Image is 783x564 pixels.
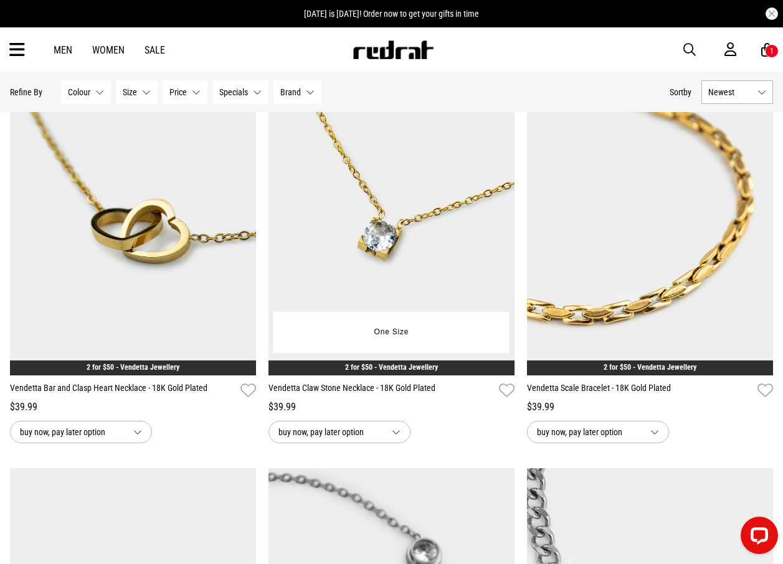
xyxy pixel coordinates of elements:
[10,400,256,415] div: $39.99
[683,87,691,97] span: by
[537,425,640,439] span: buy now, pay later option
[268,400,515,415] div: $39.99
[10,382,235,400] a: Vendetta Bar and Clasp Heart Necklace - 18K Gold Plated
[123,87,137,97] span: Size
[163,80,207,104] button: Price
[280,87,301,97] span: Brand
[268,31,515,375] img: Vendetta Claw Stone Necklace - 18k Gold Plated in Gold
[92,44,125,56] a: Women
[87,363,179,372] a: 2 for $50 - Vendetta Jewellery
[701,80,773,104] button: Newest
[670,85,691,100] button: Sortby
[731,512,783,564] iframe: LiveChat chat widget
[761,44,773,57] a: 1
[365,321,419,344] button: One Size
[770,47,774,55] div: 1
[527,421,669,443] button: buy now, pay later option
[708,87,752,97] span: Newest
[212,80,268,104] button: Specials
[273,80,321,104] button: Brand
[345,363,438,372] a: 2 for $50 - Vendetta Jewellery
[352,40,434,59] img: Redrat logo
[604,363,696,372] a: 2 for $50 - Vendetta Jewellery
[219,87,248,97] span: Specials
[527,400,773,415] div: $39.99
[527,382,752,400] a: Vendetta Scale Bracelet - 18K Gold Plated
[278,425,382,439] span: buy now, pay later option
[268,421,410,443] button: buy now, pay later option
[10,31,256,375] img: Vendetta Bar And Clasp Heart Necklace - 18k Gold Plated in Gold
[145,44,165,56] a: Sale
[116,80,158,104] button: Size
[304,9,479,19] span: [DATE] is [DATE]! Order now to get your gifts in time
[10,421,152,443] button: buy now, pay later option
[20,425,123,439] span: buy now, pay later option
[268,382,494,400] a: Vendetta Claw Stone Necklace - 18K Gold Plated
[54,44,72,56] a: Men
[169,87,187,97] span: Price
[527,31,773,375] img: Vendetta Scale Bracelet - 18k Gold Plated in Gold
[68,87,90,97] span: Colour
[10,87,42,97] p: Refine By
[61,80,111,104] button: Colour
